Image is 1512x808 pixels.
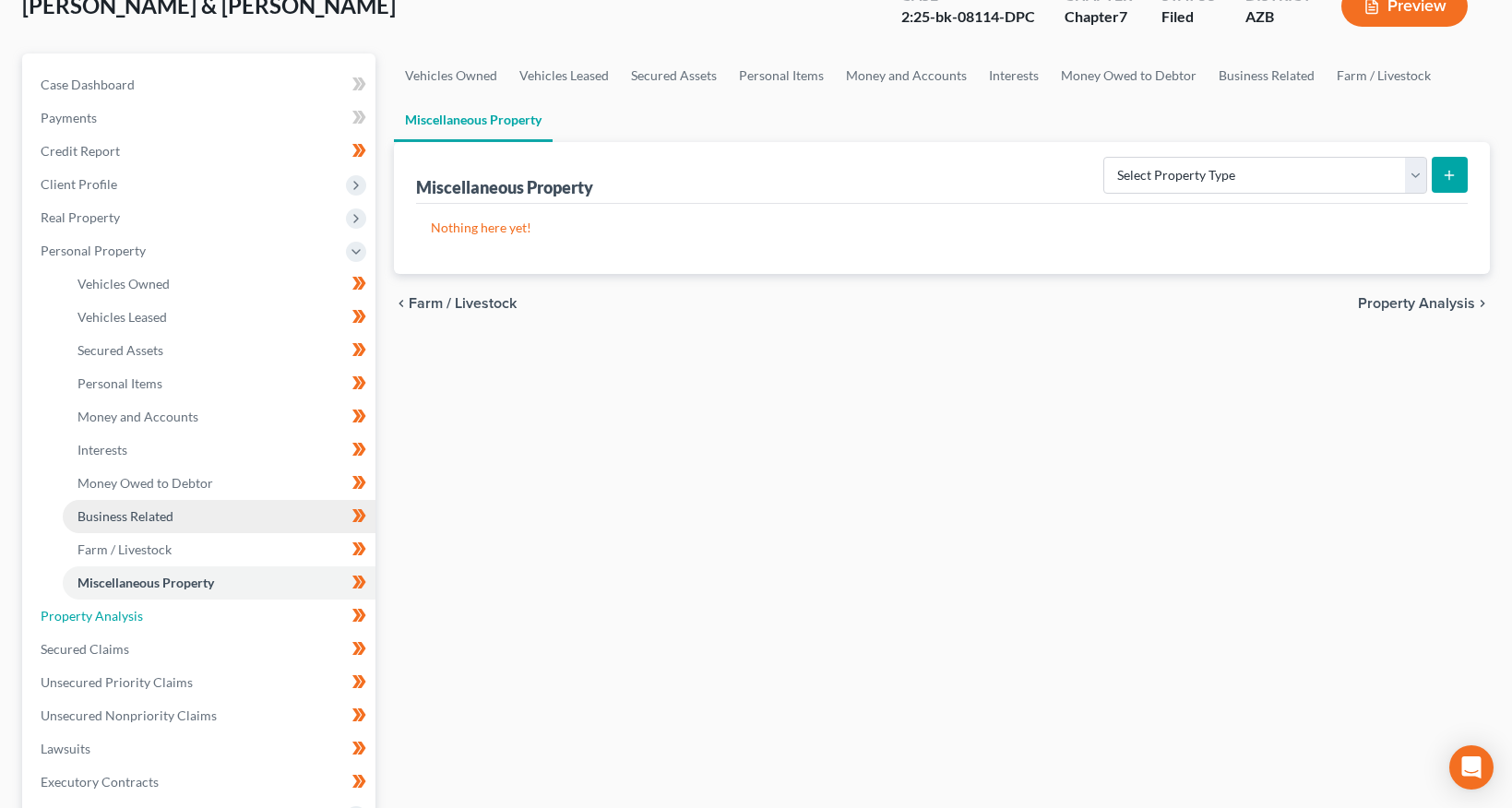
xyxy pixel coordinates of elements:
[63,533,375,566] a: Farm / Livestock
[77,508,173,524] span: Business Related
[41,77,135,92] span: Case Dashboard
[41,176,117,192] span: Client Profile
[41,143,120,159] span: Credit Report
[77,342,163,358] span: Secured Assets
[1245,6,1312,28] div: AZB
[978,53,1050,98] a: Interests
[394,98,553,142] a: Miscellaneous Property
[77,442,127,457] span: Interests
[26,766,375,799] a: Executory Contracts
[77,575,214,590] span: Miscellaneous Property
[63,434,375,467] a: Interests
[409,296,517,311] span: Farm / Livestock
[1119,7,1127,25] span: 7
[77,409,198,424] span: Money and Accounts
[63,400,375,434] a: Money and Accounts
[620,53,728,98] a: Secured Assets
[728,53,835,98] a: Personal Items
[63,467,375,500] a: Money Owed to Debtor
[77,309,167,325] span: Vehicles Leased
[26,135,375,168] a: Credit Report
[26,68,375,101] a: Case Dashboard
[26,732,375,766] a: Lawsuits
[26,633,375,666] a: Secured Claims
[1358,296,1475,311] span: Property Analysis
[63,566,375,600] a: Miscellaneous Property
[41,209,120,225] span: Real Property
[26,101,375,135] a: Payments
[77,375,162,391] span: Personal Items
[41,608,143,624] span: Property Analysis
[63,334,375,367] a: Secured Assets
[1065,6,1132,28] div: Chapter
[1475,296,1490,311] i: chevron_right
[431,219,1453,237] p: Nothing here yet!
[63,267,375,301] a: Vehicles Owned
[1208,53,1326,98] a: Business Related
[26,600,375,633] a: Property Analysis
[26,699,375,732] a: Unsecured Nonpriority Claims
[77,276,170,291] span: Vehicles Owned
[41,243,146,258] span: Personal Property
[41,674,193,690] span: Unsecured Priority Claims
[394,53,508,98] a: Vehicles Owned
[41,774,159,790] span: Executory Contracts
[394,296,409,311] i: chevron_left
[41,110,97,125] span: Payments
[63,500,375,533] a: Business Related
[1449,745,1494,790] div: Open Intercom Messenger
[508,53,620,98] a: Vehicles Leased
[63,301,375,334] a: Vehicles Leased
[1326,53,1442,98] a: Farm / Livestock
[41,707,217,723] span: Unsecured Nonpriority Claims
[394,296,517,311] button: chevron_left Farm / Livestock
[901,6,1035,28] div: 2:25-bk-08114-DPC
[63,367,375,400] a: Personal Items
[1161,6,1216,28] div: Filed
[416,176,593,198] div: Miscellaneous Property
[1050,53,1208,98] a: Money Owed to Debtor
[26,666,375,699] a: Unsecured Priority Claims
[1358,296,1490,311] button: Property Analysis chevron_right
[77,541,172,557] span: Farm / Livestock
[835,53,978,98] a: Money and Accounts
[41,741,90,756] span: Lawsuits
[77,475,213,491] span: Money Owed to Debtor
[41,641,129,657] span: Secured Claims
